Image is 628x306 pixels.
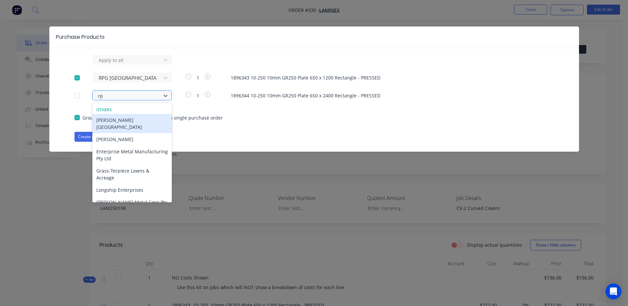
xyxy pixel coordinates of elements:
div: [PERSON_NAME][GEOGRAPHIC_DATA] [92,114,172,133]
div: Purchase Products [56,33,105,41]
div: Enterprise Metal Manufacturing Pty Ltd [92,145,172,165]
span: 1 [193,74,203,81]
div: Grass-Terpiece Lawns & Acreage [92,165,172,184]
span: 1896343 10-250 10mm GR250 Plate 650 x 1200 Rectangle - PRESSED [231,74,554,81]
div: [PERSON_NAME] Metal Corp Pty Ltd [92,196,172,215]
button: Create purchase(s) [74,132,117,142]
div: Longship Enterprises [92,184,172,196]
div: Others [92,107,172,113]
span: 1 [193,92,203,99]
div: Open Intercom Messenger [605,283,621,299]
div: [PERSON_NAME] [92,133,172,145]
span: 1896344 10-250 10mm GR250 Plate 650 x 2400 Rectangle - PRESSED [231,92,554,99]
